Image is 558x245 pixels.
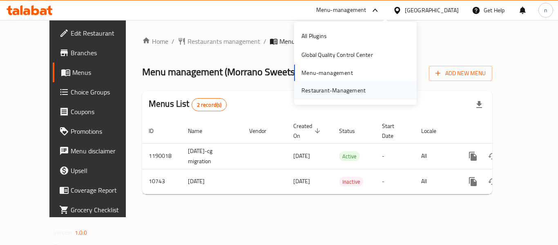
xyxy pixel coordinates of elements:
[53,63,143,82] a: Menus
[149,126,164,136] span: ID
[279,36,298,46] span: Menus
[187,36,260,46] span: Restaurants management
[72,67,136,77] span: Menus
[181,169,243,194] td: [DATE]
[405,6,459,15] div: [GEOGRAPHIC_DATA]
[142,143,181,169] td: 1190018
[53,161,143,180] a: Upsell
[463,172,483,191] button: more
[415,169,457,194] td: All
[181,143,243,169] td: [DATE]-cg migration
[53,82,143,102] a: Choice Groups
[75,227,87,238] span: 1.0.0
[71,48,136,58] span: Branches
[192,101,227,109] span: 2 record(s)
[71,107,136,117] span: Coupons
[483,172,502,191] button: Change Status
[483,146,502,166] button: Change Status
[457,119,548,144] th: Actions
[544,6,547,15] span: n
[192,98,227,111] div: Total records count
[375,143,415,169] td: -
[293,176,310,187] span: [DATE]
[53,180,143,200] a: Coverage Report
[415,143,457,169] td: All
[382,121,405,141] span: Start Date
[71,87,136,97] span: Choice Groups
[71,185,136,195] span: Coverage Report
[142,63,297,81] span: Menu management ( Morrano Sweets )
[293,121,323,141] span: Created On
[375,169,415,194] td: -
[301,31,327,40] div: All Plugins
[339,151,360,161] div: Active
[54,227,74,238] span: Version:
[188,126,213,136] span: Name
[71,28,136,38] span: Edit Restaurant
[301,86,366,95] div: Restaurant-Management
[249,126,277,136] span: Vendor
[293,151,310,161] span: [DATE]
[142,36,168,46] a: Home
[71,146,136,156] span: Menu disclaimer
[53,141,143,161] a: Menu disclaimer
[53,200,143,220] a: Grocery Checklist
[435,68,486,79] span: Add New Menu
[53,23,143,43] a: Edit Restaurant
[339,152,360,161] span: Active
[53,102,143,121] a: Coupons
[339,177,364,187] span: Inactive
[71,166,136,175] span: Upsell
[142,119,548,194] table: enhanced table
[71,205,136,215] span: Grocery Checklist
[463,146,483,166] button: more
[53,43,143,63] a: Branches
[469,95,489,115] div: Export file
[142,169,181,194] td: 10743
[429,66,492,81] button: Add New Menu
[149,98,227,111] h2: Menus List
[172,36,174,46] li: /
[301,50,373,59] div: Global Quality Control Center
[53,121,143,141] a: Promotions
[339,126,366,136] span: Status
[316,5,366,15] div: Menu-management
[263,36,266,46] li: /
[421,126,447,136] span: Locale
[71,126,136,136] span: Promotions
[178,36,260,46] a: Restaurants management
